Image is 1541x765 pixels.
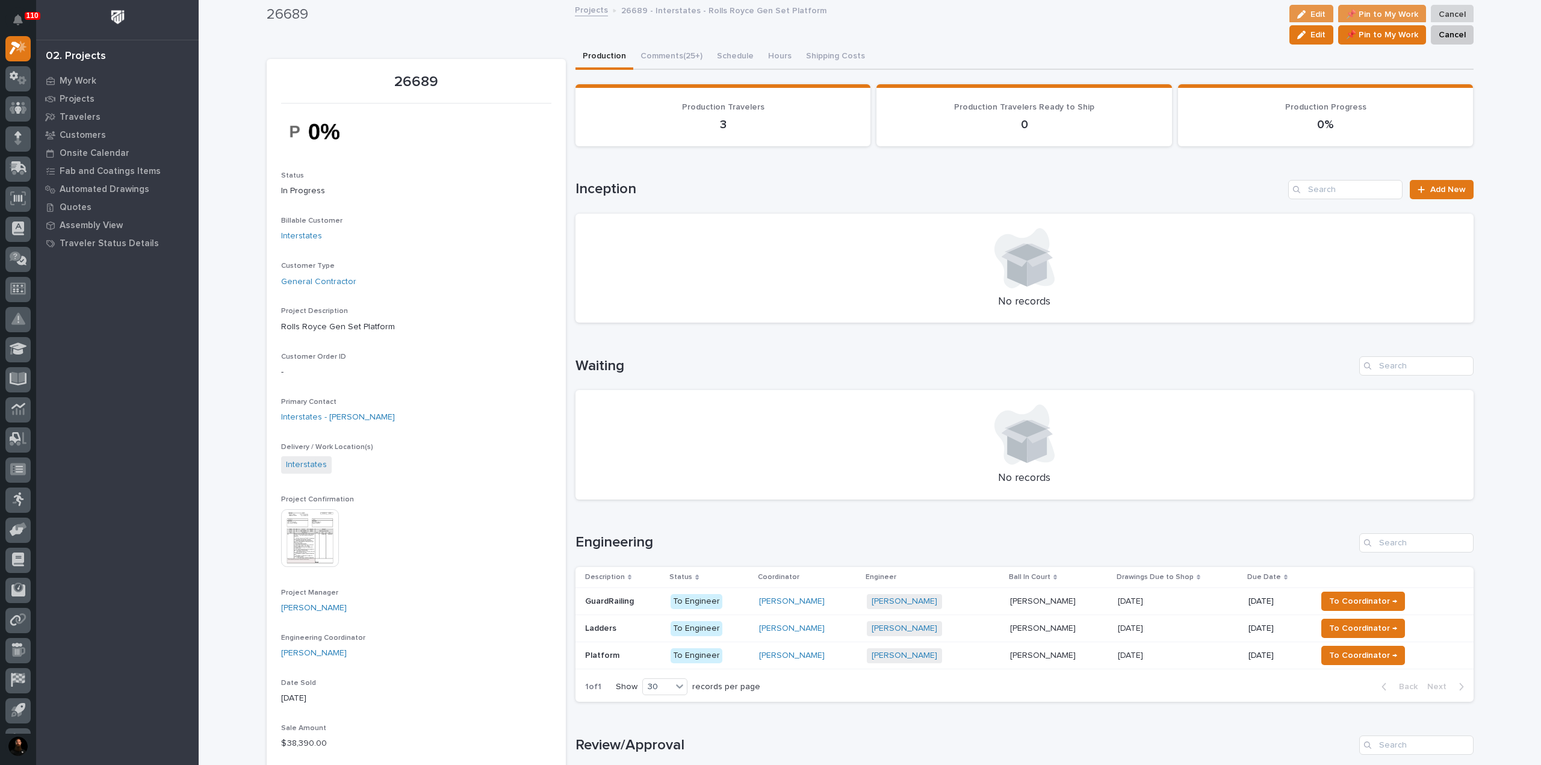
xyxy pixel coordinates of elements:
a: [PERSON_NAME] [759,651,825,661]
p: 0 [891,117,1158,132]
button: To Coordinator → [1321,619,1405,638]
h1: Waiting [575,358,1354,375]
input: Search [1288,180,1403,199]
a: Interstates - [PERSON_NAME] [281,411,395,424]
p: Travelers [60,112,101,123]
span: Add New [1430,185,1466,194]
a: [PERSON_NAME] [872,596,937,607]
a: Interstates [281,230,322,243]
span: Customer Order ID [281,353,346,361]
span: To Coordinator → [1329,594,1397,609]
p: Due Date [1247,571,1281,584]
span: Production Progress [1285,103,1366,111]
button: To Coordinator → [1321,646,1405,665]
p: Ball In Court [1009,571,1050,584]
div: To Engineer [671,648,722,663]
a: Traveler Status Details [36,234,199,252]
a: [PERSON_NAME] [872,651,937,661]
h1: Inception [575,181,1284,198]
tr: LaddersLadders To Engineer[PERSON_NAME] [PERSON_NAME] [PERSON_NAME][PERSON_NAME] [DATE][DATE] [DA... [575,615,1474,642]
span: Back [1392,681,1418,692]
p: [DATE] [1248,624,1307,634]
p: Onsite Calendar [60,148,129,159]
p: Quotes [60,202,91,213]
p: records per page [692,682,760,692]
button: To Coordinator → [1321,592,1405,611]
p: Traveler Status Details [60,238,159,249]
span: Project Description [281,308,348,315]
a: Interstates [286,459,327,471]
input: Search [1359,736,1474,755]
a: [PERSON_NAME] [759,596,825,607]
p: $ 38,390.00 [281,737,551,750]
div: 02. Projects [46,50,106,63]
div: Notifications110 [15,14,31,34]
span: Project Manager [281,589,338,596]
p: 3 [590,117,857,132]
span: Engineering Coordinator [281,634,365,642]
a: Travelers [36,108,199,126]
p: Platform [585,648,622,661]
a: Onsite Calendar [36,144,199,162]
button: Back [1372,681,1422,692]
span: Next [1427,681,1454,692]
span: Edit [1310,29,1326,40]
span: Production Travelers Ready to Ship [954,103,1094,111]
button: Shipping Costs [799,45,872,70]
a: General Contractor [281,276,356,288]
span: Date Sold [281,680,316,687]
h1: Engineering [575,534,1354,551]
span: Customer Type [281,262,335,270]
p: Show [616,682,637,692]
button: users-avatar [5,734,31,759]
a: Automated Drawings [36,180,199,198]
span: Delivery / Work Location(s) [281,444,373,451]
h1: Review/Approval [575,737,1354,754]
p: 26689 - Interstates - Rolls Royce Gen Set Platform [621,3,826,16]
p: Projects [60,94,95,105]
p: Fab and Coatings Items [60,166,161,177]
p: Assembly View [60,220,123,231]
input: Search [1359,356,1474,376]
span: 📌 Pin to My Work [1346,28,1418,42]
p: [PERSON_NAME] [1010,648,1078,661]
p: 0% [1192,117,1459,132]
span: Billable Customer [281,217,343,225]
p: 110 [26,11,39,20]
p: No records [590,296,1459,309]
button: Hours [761,45,799,70]
span: Production Travelers [682,103,764,111]
button: Schedule [710,45,761,70]
span: Primary Contact [281,398,336,406]
span: Sale Amount [281,725,326,732]
button: Cancel [1431,25,1474,45]
a: Projects [36,90,199,108]
button: Comments (25+) [633,45,710,70]
tr: PlatformPlatform To Engineer[PERSON_NAME] [PERSON_NAME] [PERSON_NAME][PERSON_NAME] [DATE][DATE] [... [575,642,1474,669]
button: 📌 Pin to My Work [1338,25,1426,45]
p: Engineer [866,571,896,584]
span: Status [281,172,304,179]
p: Ladders [585,621,619,634]
p: Drawings Due to Shop [1117,571,1194,584]
a: Add New [1410,180,1473,199]
p: [DATE] [1118,594,1146,607]
div: To Engineer [671,594,722,609]
p: [PERSON_NAME] [1010,594,1078,607]
a: [PERSON_NAME] [759,624,825,634]
p: [DATE] [281,692,551,705]
p: In Progress [281,185,551,197]
input: Search [1359,533,1474,553]
p: My Work [60,76,96,87]
div: 30 [643,681,672,693]
span: To Coordinator → [1329,648,1397,663]
p: - [281,366,551,379]
p: Status [669,571,692,584]
p: No records [590,472,1459,485]
p: [PERSON_NAME] [1010,621,1078,634]
a: [PERSON_NAME] [281,647,347,660]
a: My Work [36,72,199,90]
